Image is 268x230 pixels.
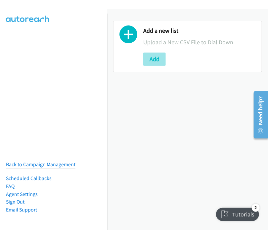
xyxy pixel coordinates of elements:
[6,175,52,181] a: Scheduled Callbacks
[249,89,268,141] iframe: Resource Center
[6,183,15,189] a: FAQ
[6,207,37,213] a: Email Support
[6,161,75,168] a: Back to Campaign Management
[143,27,256,35] h2: Add a new list
[212,201,263,225] iframe: Checklist
[6,199,24,205] a: Sign Out
[143,38,256,47] p: Upload a New CSV File to Dial Down
[6,191,38,197] a: Agent Settings
[143,53,166,66] button: Add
